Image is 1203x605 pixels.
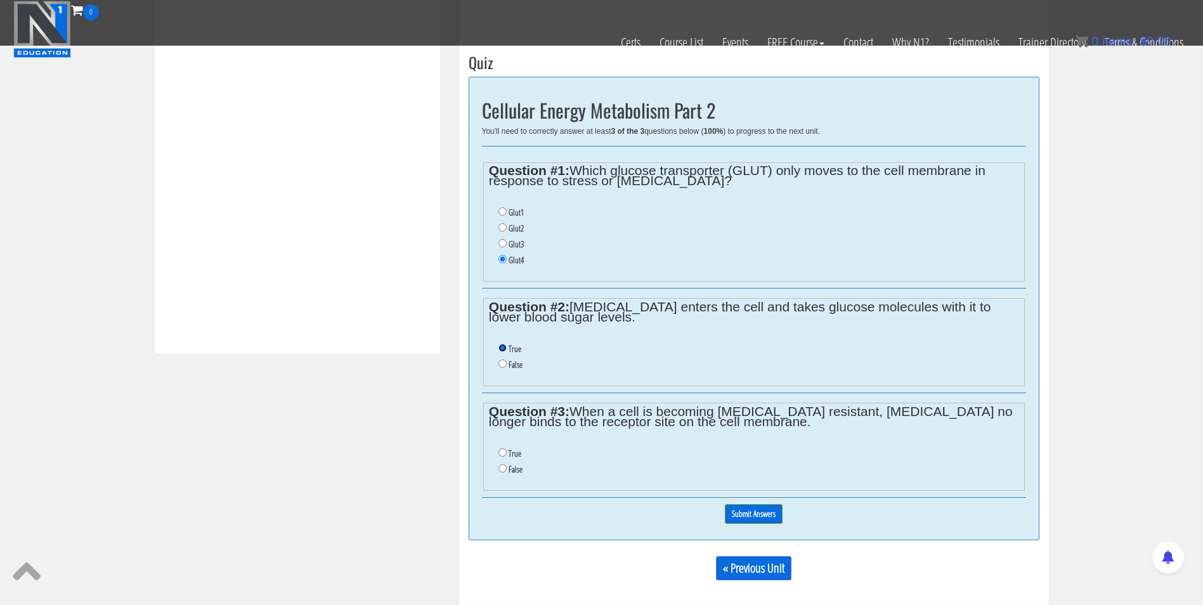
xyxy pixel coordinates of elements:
[883,20,939,65] a: Why N1?
[758,20,834,65] a: FREE Course
[1009,20,1095,65] a: Trainer Directory
[13,1,71,58] img: n1-education
[713,20,758,65] a: Events
[1076,35,1088,48] img: icon11.png
[834,20,883,65] a: Contact
[509,223,524,233] label: Glut2
[939,20,1009,65] a: Testimonials
[509,464,523,474] label: False
[509,255,524,265] label: Glut4
[509,448,521,459] label: True
[1095,20,1193,65] a: Terms & Conditions
[469,54,1039,70] h3: Quiz
[1140,34,1147,48] span: $
[509,207,524,218] label: Glut1
[83,4,99,20] span: 0
[489,404,569,419] strong: Question #3:
[509,344,521,354] label: True
[704,127,724,136] b: 100%
[509,360,523,370] label: False
[489,302,1018,322] legend: [MEDICAL_DATA] enters the cell and takes glucose molecules with it to lower blood sugar levels.
[611,127,644,136] b: 3 of the 3
[71,1,99,18] a: 0
[489,163,569,178] strong: Question #1:
[482,127,1026,136] div: You'll need to correctly answer at least questions below ( ) to progress to the next unit.
[1140,34,1171,48] bdi: 0.00
[650,20,713,65] a: Course List
[489,166,1018,186] legend: Which glucose transporter (GLUT) only moves to the cell membrane in response to stress or [MEDICA...
[482,100,1026,120] h2: Cellular Energy Metabolism Part 2
[489,299,569,314] strong: Question #2:
[489,407,1018,427] legend: When a cell is becoming [MEDICAL_DATA] resistant, [MEDICAL_DATA] no longer binds to the receptor ...
[716,556,791,580] a: « Previous Unit
[509,239,524,249] label: Glut3
[725,504,783,524] input: Submit Answers
[1091,34,1098,48] span: 0
[1102,34,1136,48] span: items:
[611,20,650,65] a: Certs
[1076,34,1171,48] a: 0 items: $0.00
